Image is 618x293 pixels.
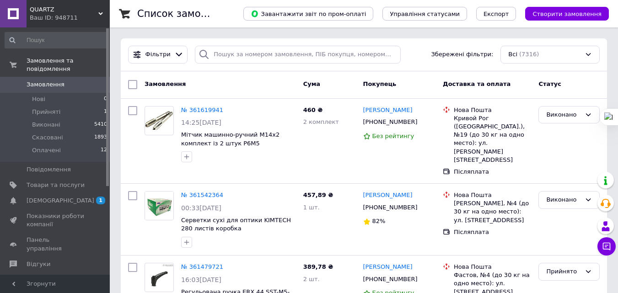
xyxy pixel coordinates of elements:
span: 389,78 ₴ [303,263,333,270]
span: Експорт [484,11,509,17]
a: Фото товару [145,263,174,292]
span: Замовлення [145,80,186,87]
span: 1 [104,108,107,116]
button: Завантажити звіт по пром-оплаті [243,7,373,21]
span: Управління статусами [390,11,460,17]
a: Серветки сухі для оптики KIMTECH 280 листів коробка [181,217,291,232]
span: 1 шт. [303,204,320,211]
span: [PHONE_NUMBER] [363,118,418,125]
a: Мітчик машинно-ручний М14х2 комплект із 2 штук Р6М5 шліфований TORNERI [181,131,279,155]
span: 00:33[DATE] [181,204,221,212]
span: Повідомлення [27,165,71,174]
button: Експорт [476,7,516,21]
span: 82% [372,218,386,224]
span: 1 [96,197,105,204]
div: Виконано [546,110,581,120]
h1: Список замовлень [137,8,230,19]
span: 2 шт. [303,276,320,282]
span: Cума [303,80,320,87]
span: (7316) [519,51,539,58]
span: [PHONE_NUMBER] [363,276,418,282]
span: Показники роботи компанії [27,212,85,229]
a: [PERSON_NAME] [363,263,413,272]
span: Покупець [363,80,397,87]
a: [PERSON_NAME] [363,191,413,200]
span: QUARTZ [30,5,98,14]
div: Нова Пошта [454,106,531,114]
span: 0 [104,95,107,103]
div: Нова Пошта [454,263,531,271]
span: 16:03[DATE] [181,276,221,283]
span: Створити замовлення [532,11,602,17]
span: Фільтри [145,50,171,59]
span: Завантажити звіт по пром-оплаті [251,10,366,18]
span: Прийняті [32,108,60,116]
span: 460 ₴ [303,107,323,113]
span: 2 комплект [303,118,339,125]
span: Без рейтингу [372,133,414,139]
button: Управління статусами [382,7,467,21]
span: 457,89 ₴ [303,192,333,198]
div: [PERSON_NAME], №4 (до 30 кг на одно место): ул. [STREET_ADDRESS] [454,199,531,224]
div: Виконано [546,195,581,205]
a: Фото товару [145,191,174,220]
span: Замовлення та повідомлення [27,57,110,73]
div: Прийнято [546,267,581,277]
span: Збережені фільтри: [431,50,493,59]
span: Панель управління [27,236,85,252]
div: Післяплата [454,168,531,176]
a: № 361542364 [181,192,223,198]
span: Товари та послуги [27,181,85,189]
div: Кривой Рог ([GEOGRAPHIC_DATA].), №19 (до 30 кг на одно место): ул. [PERSON_NAME][STREET_ADDRESS] [454,114,531,164]
span: Оплачені [32,146,61,154]
div: Ваш ID: 948711 [30,14,110,22]
a: № 361479721 [181,263,223,270]
span: Доставка та оплата [443,80,511,87]
span: Замовлення [27,80,64,89]
a: № 361619941 [181,107,223,113]
span: 14:25[DATE] [181,119,221,126]
span: 1893 [94,133,107,142]
span: Відгуки [27,260,50,268]
a: [PERSON_NAME] [363,106,413,115]
span: Скасовані [32,133,63,142]
span: [DEMOGRAPHIC_DATA] [27,197,94,205]
a: Фото товару [145,106,174,135]
button: Створити замовлення [525,7,609,21]
button: Чат з покупцем [597,237,616,256]
div: Післяплата [454,228,531,236]
span: 12 [101,146,107,154]
span: Всі [508,50,517,59]
div: Нова Пошта [454,191,531,199]
input: Пошук за номером замовлення, ПІБ покупця, номером телефону, Email, номером накладної [195,46,400,64]
a: Створити замовлення [516,10,609,17]
span: Нові [32,95,45,103]
img: Фото товару [145,264,173,291]
img: Фото товару [145,192,173,220]
span: [PHONE_NUMBER] [363,204,418,211]
span: 5410 [94,121,107,129]
span: Виконані [32,121,60,129]
input: Пошук [5,32,108,48]
img: Фото товару [145,111,173,129]
span: Статус [538,80,561,87]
